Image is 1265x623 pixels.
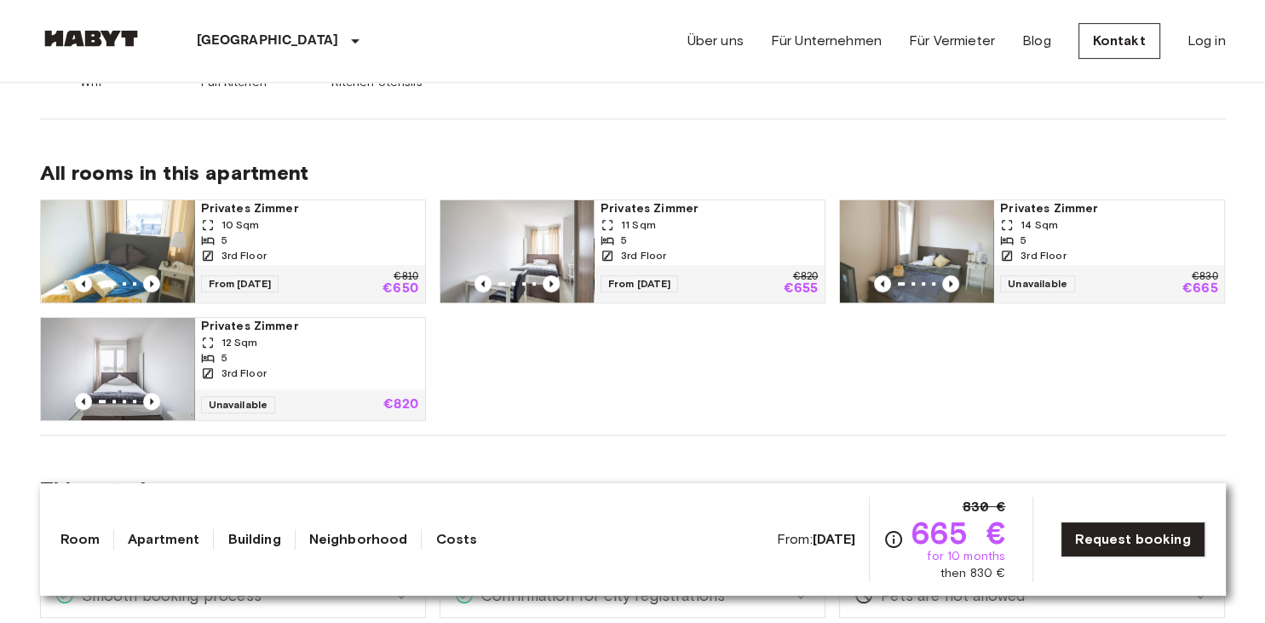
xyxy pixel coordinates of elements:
[1182,282,1218,296] p: €665
[543,275,560,292] button: Previous image
[201,200,418,217] span: Privates Zimmer
[1061,522,1205,557] a: Request booking
[874,275,891,292] button: Previous image
[382,282,418,296] p: €650
[911,517,1005,548] span: 665 €
[687,31,744,51] a: Über uns
[909,31,995,51] a: Für Vermieter
[839,199,1225,303] a: Marketing picture of unit DE-02-011-001-04HFPrevious imagePrevious imagePrivates Zimmer14 Sqm53rd...
[874,585,1025,607] span: Pets are not allowed
[601,200,818,217] span: Privates Zimmer
[784,282,819,296] p: €655
[80,74,101,91] span: Wifi
[840,200,993,303] img: Marketing picture of unit DE-02-011-001-04HF
[75,275,92,292] button: Previous image
[1021,233,1026,248] span: 5
[474,585,725,607] span: Confirmation for city registrations
[394,272,417,282] p: €810
[221,217,260,233] span: 10 Sqm
[75,393,92,410] button: Previous image
[221,366,267,381] span: 3rd Floor
[201,74,267,91] span: Full Kitchen
[940,565,1006,582] span: then 830 €
[883,529,904,550] svg: Check cost overview for full price breakdown. Please note that discounts apply to new joiners onl...
[40,317,426,421] a: Marketing picture of unit DE-02-011-001-02HFPrevious imagePrevious imagePrivates Zimmer12 Sqm53rd...
[197,31,339,51] p: [GEOGRAPHIC_DATA]
[1192,272,1217,282] p: €830
[201,396,276,413] span: Unavailable
[1000,275,1075,292] span: Unavailable
[221,335,258,350] span: 12 Sqm
[927,548,1005,565] span: for 10 months
[143,275,160,292] button: Previous image
[962,497,1005,517] span: 830 €
[40,199,426,303] a: Marketing picture of unit DE-02-011-001-01HFPrevious imagePrevious imagePrivates Zimmer10 Sqm53rd...
[813,531,856,547] b: [DATE]
[41,318,194,420] img: Marketing picture of unit DE-02-011-001-02HF
[143,393,160,410] button: Previous image
[1021,217,1058,233] span: 14 Sqm
[75,585,262,607] span: Smooth booking process
[771,31,882,51] a: Für Unternehmen
[1187,31,1226,51] a: Log in
[221,248,267,263] span: 3rd Floor
[128,529,199,550] a: Apartment
[383,398,418,412] p: €820
[777,530,856,549] span: From:
[840,574,1224,617] div: Pets are not allowed
[621,248,666,263] span: 3rd Floor
[440,199,825,303] a: Marketing picture of unit DE-02-011-001-03HFPrevious imagePrevious imagePrivates Zimmer11 Sqm53rd...
[221,350,227,366] span: 5
[440,574,825,617] div: Confirmation for city registrations
[621,233,627,248] span: 5
[201,318,418,335] span: Privates Zimmer
[621,217,656,233] span: 11 Sqm
[60,529,101,550] a: Room
[40,160,1226,186] span: All rooms in this apartment
[40,30,142,47] img: Habyt
[435,529,477,550] a: Costs
[41,574,425,617] div: Smooth booking process
[201,275,279,292] span: From [DATE]
[440,200,594,303] img: Marketing picture of unit DE-02-011-001-03HF
[41,200,194,303] img: Marketing picture of unit DE-02-011-001-01HF
[793,272,818,282] p: €820
[309,529,408,550] a: Neighborhood
[40,476,1226,502] span: Things to know
[474,275,492,292] button: Previous image
[1078,23,1160,59] a: Kontakt
[331,74,422,91] span: Kitchen Utensils
[1022,31,1051,51] a: Blog
[942,275,959,292] button: Previous image
[1000,200,1217,217] span: Privates Zimmer
[221,233,227,248] span: 5
[601,275,679,292] span: From [DATE]
[1021,248,1066,263] span: 3rd Floor
[227,529,280,550] a: Building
